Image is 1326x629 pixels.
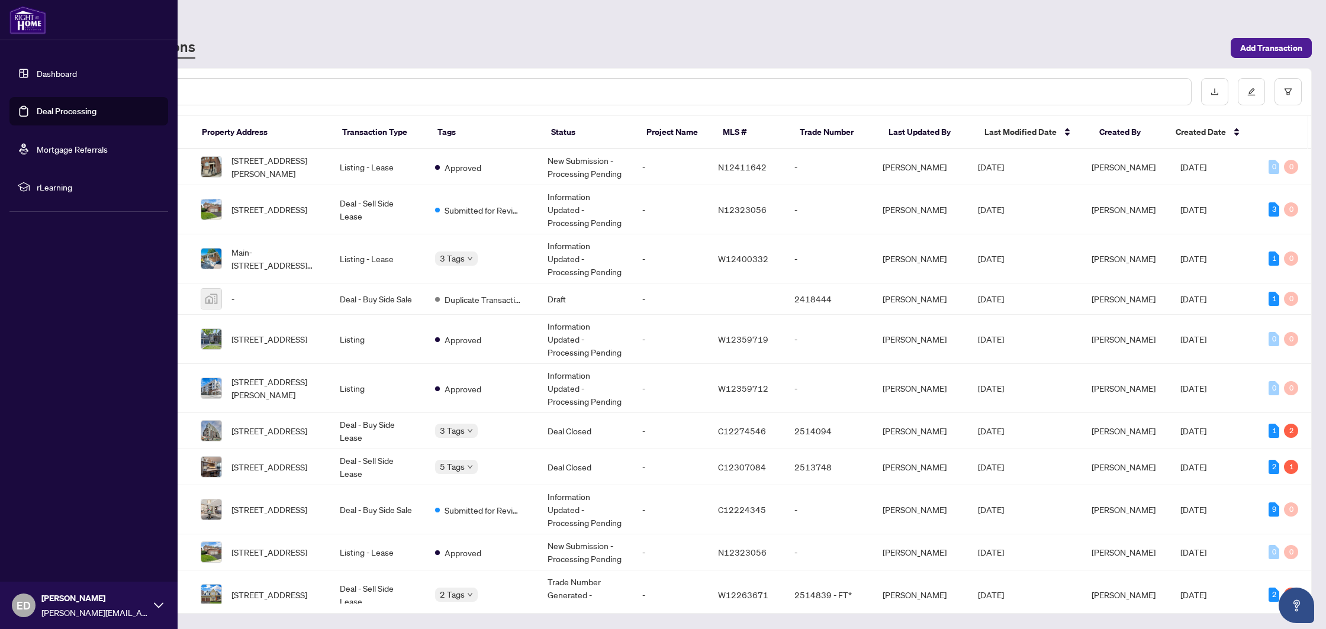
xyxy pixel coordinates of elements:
[978,425,1004,436] span: [DATE]
[785,185,874,234] td: -
[1231,38,1312,58] button: Add Transaction
[1176,125,1226,138] span: Created Date
[1284,545,1298,559] div: 0
[445,333,481,346] span: Approved
[201,199,221,220] img: thumbnail-img
[1269,588,1279,602] div: 2
[1279,588,1314,623] button: Open asap
[538,485,633,534] td: Information Updated - Processing Pending
[1284,292,1298,306] div: 0
[330,149,425,185] td: Listing - Lease
[1269,251,1279,266] div: 1
[718,547,767,557] span: N12323056
[201,329,221,349] img: thumbnail-img
[978,589,1004,600] span: [DATE]
[1180,253,1206,264] span: [DATE]
[440,251,465,265] span: 3 Tags
[467,428,473,434] span: down
[231,333,307,346] span: [STREET_ADDRESS]
[1180,462,1206,472] span: [DATE]
[1240,38,1302,57] span: Add Transaction
[330,283,425,315] td: Deal - Buy Side Sale
[785,234,874,283] td: -
[1269,460,1279,474] div: 2
[538,283,633,315] td: Draft
[201,289,221,309] img: thumbnail-img
[467,256,473,262] span: down
[538,570,633,620] td: Trade Number Generated - Pending Information
[440,460,465,473] span: 5 Tags
[445,504,522,517] span: Submitted for Review
[1201,78,1228,105] button: download
[873,185,968,234] td: [PERSON_NAME]
[231,588,307,601] span: [STREET_ADDRESS]
[41,606,148,619] span: [PERSON_NAME][EMAIL_ADDRESS][DOMAIN_NAME]
[231,546,307,559] span: [STREET_ADDRESS]
[1092,547,1156,557] span: [PERSON_NAME]
[1090,116,1166,149] th: Created By
[1284,460,1298,474] div: 1
[201,378,221,398] img: thumbnail-img
[718,425,766,436] span: C12274546
[37,106,96,117] a: Deal Processing
[1284,502,1298,517] div: 0
[538,364,633,413] td: Information Updated - Processing Pending
[201,457,221,477] img: thumbnail-img
[633,449,709,485] td: -
[718,504,766,515] span: C12224345
[201,421,221,441] img: thumbnail-img
[975,116,1090,149] th: Last Modified Date
[718,162,767,172] span: N12411642
[1284,251,1298,266] div: 0
[201,499,221,520] img: thumbnail-img
[1092,162,1156,172] span: [PERSON_NAME]
[978,253,1004,264] span: [DATE]
[37,68,77,79] a: Dashboard
[1180,204,1206,215] span: [DATE]
[718,383,768,393] span: W12359712
[1092,504,1156,515] span: [PERSON_NAME]
[785,449,874,485] td: 2513748
[445,382,481,395] span: Approved
[440,588,465,601] span: 2 Tags
[538,449,633,485] td: Deal Closed
[201,585,221,605] img: thumbnail-img
[637,116,713,149] th: Project Name
[538,315,633,364] td: Information Updated - Processing Pending
[192,116,333,149] th: Property Address
[467,592,473,598] span: down
[201,542,221,562] img: thumbnail-img
[873,283,968,315] td: [PERSON_NAME]
[9,6,46,34] img: logo
[330,534,425,570] td: Listing - Lease
[231,246,321,272] span: Main-[STREET_ADDRESS][PERSON_NAME]
[330,449,425,485] td: Deal - Sell Side Lease
[330,234,425,283] td: Listing - Lease
[633,149,709,185] td: -
[542,116,638,149] th: Status
[633,315,709,364] td: -
[785,315,874,364] td: -
[873,570,968,620] td: [PERSON_NAME]
[1284,332,1298,346] div: 0
[978,383,1004,393] span: [DATE]
[1211,88,1219,96] span: download
[1269,292,1279,306] div: 1
[785,485,874,534] td: -
[1092,293,1156,304] span: [PERSON_NAME]
[873,534,968,570] td: [PERSON_NAME]
[879,116,975,149] th: Last Updated By
[37,144,108,154] a: Mortgage Referrals
[1274,78,1302,105] button: filter
[1180,293,1206,304] span: [DATE]
[633,413,709,449] td: -
[978,334,1004,344] span: [DATE]
[633,570,709,620] td: -
[1092,589,1156,600] span: [PERSON_NAME]
[538,534,633,570] td: New Submission - Processing Pending
[330,570,425,620] td: Deal - Sell Side Lease
[1180,547,1206,557] span: [DATE]
[785,534,874,570] td: -
[231,154,321,180] span: [STREET_ADDRESS][PERSON_NAME]
[785,364,874,413] td: -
